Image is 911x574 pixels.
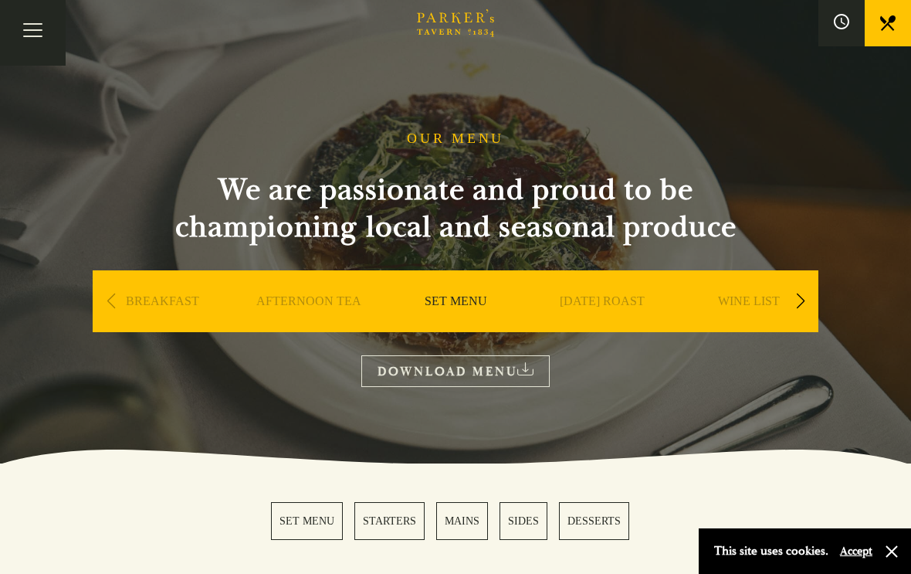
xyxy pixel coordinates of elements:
[407,131,504,148] h1: OUR MENU
[679,270,818,379] div: 5 / 9
[560,294,645,355] a: [DATE] ROAST
[559,502,629,540] a: 5 / 5
[790,284,811,318] div: Next slide
[271,502,343,540] a: 1 / 5
[718,294,780,355] a: WINE LIST
[126,294,199,355] a: BREAKFAST
[256,294,361,355] a: AFTERNOON TEA
[354,502,425,540] a: 2 / 5
[436,502,488,540] a: 3 / 5
[425,294,487,355] a: SET MENU
[500,502,547,540] a: 4 / 5
[533,270,672,379] div: 4 / 9
[100,284,121,318] div: Previous slide
[386,270,525,379] div: 3 / 9
[239,270,378,379] div: 2 / 9
[840,544,872,559] button: Accept
[93,270,232,379] div: 1 / 9
[884,544,899,559] button: Close and accept
[361,355,550,387] a: DOWNLOAD MENU
[714,540,828,562] p: This site uses cookies.
[147,172,764,246] h2: We are passionate and proud to be championing local and seasonal produce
